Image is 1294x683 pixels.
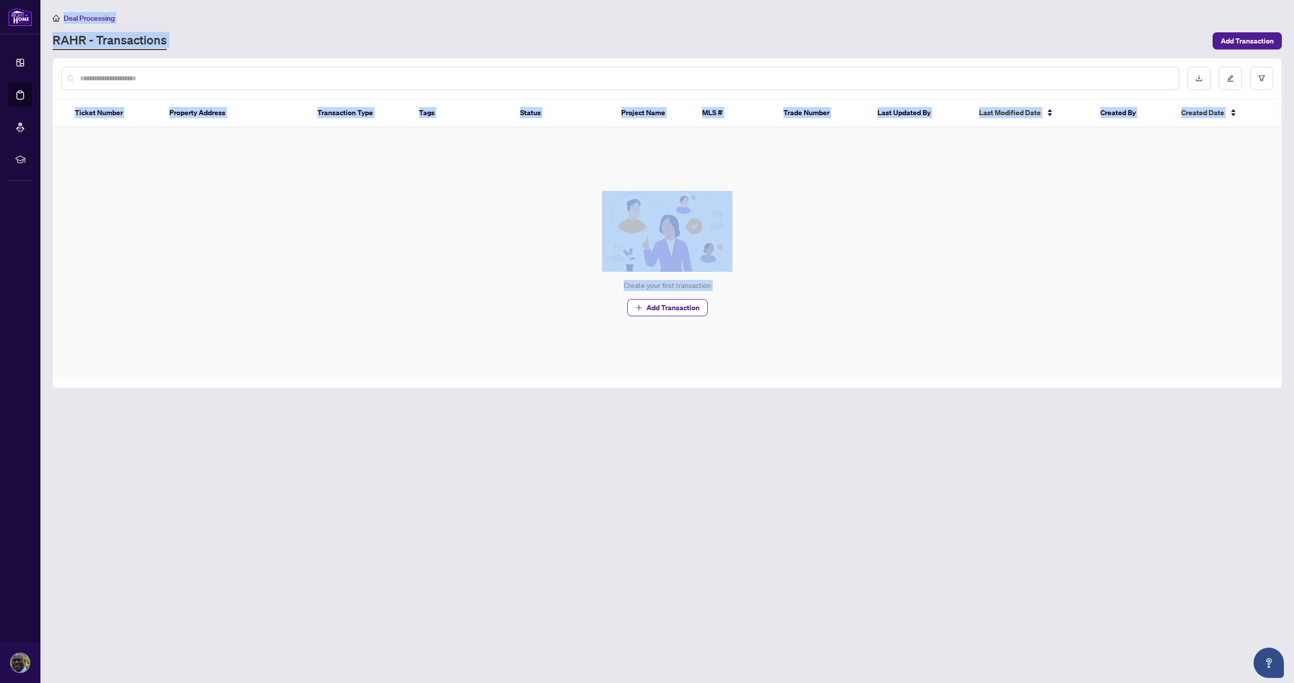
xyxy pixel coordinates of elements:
th: Property Address [161,99,310,127]
button: Add Transaction [627,299,708,316]
th: Created By [1092,99,1173,127]
span: download [1195,75,1203,82]
button: Open asap [1254,648,1284,678]
span: Deal Processing [64,14,115,23]
div: Create your first transaction [624,280,711,291]
th: Transaction Type [309,99,410,127]
th: Created Date [1173,99,1268,127]
span: edit [1227,75,1234,82]
th: Project Name [613,99,694,127]
th: Trade Number [775,99,870,127]
button: edit [1219,67,1242,90]
img: logo [8,8,32,26]
img: Profile Icon [11,653,30,672]
button: download [1187,67,1211,90]
span: filter [1258,75,1265,82]
th: Ticket Number [67,99,161,127]
th: MLS # [694,99,775,127]
a: RAHR - Transactions [53,32,167,50]
span: plus [635,304,642,311]
span: home [53,15,60,22]
th: Status [512,99,613,127]
img: Null State Icon [602,191,732,272]
button: filter [1250,67,1273,90]
span: Add Transaction [646,300,700,316]
button: Add Transaction [1213,32,1282,50]
th: Tags [411,99,512,127]
span: Add Transaction [1221,33,1274,49]
th: Last Updated By [869,99,970,127]
th: Last Modified Date [971,99,1092,127]
span: Last Modified Date [979,107,1041,118]
span: Created Date [1181,107,1224,118]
